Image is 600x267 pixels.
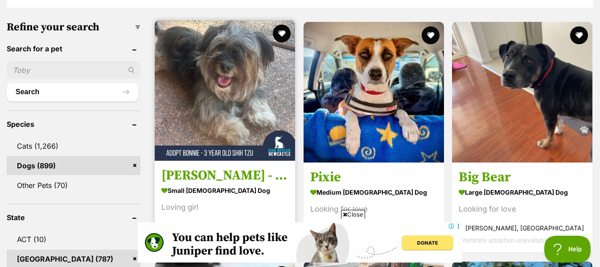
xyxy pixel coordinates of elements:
a: ACT (10) [7,230,140,249]
h3: Pixie [310,169,437,186]
a: Dogs (899) [7,156,140,175]
div: Looking for love [459,204,586,216]
h3: Refine your search [7,21,140,33]
button: favourite [421,26,439,44]
div: Loving girl [161,202,288,214]
h3: Big Bear [459,169,586,186]
strong: small [DEMOGRAPHIC_DATA] Dog [161,184,288,197]
span: Close [341,210,365,219]
strong: large [DEMOGRAPHIC_DATA] Dog [459,186,586,199]
header: Species [7,120,140,128]
a: Cats (1,266) [7,137,140,155]
strong: medium [DEMOGRAPHIC_DATA] Dog [310,186,437,199]
input: Toby [7,62,140,79]
button: Search [7,83,138,101]
img: Pixie - Jack Russell Terrier x Staffordshire Terrier Dog [304,22,444,163]
a: Other Pets (70) [7,176,140,195]
iframe: Help Scout Beacon - Open [544,236,591,263]
a: Big Bear large [DEMOGRAPHIC_DATA] Dog Looking for love [PERSON_NAME], [GEOGRAPHIC_DATA] Interstat... [452,163,592,253]
header: State [7,213,140,221]
span: Interstate adoption unavailable [459,237,549,244]
header: Search for a pet [7,45,140,53]
button: favourite [273,25,291,42]
a: [PERSON_NAME] - [DEMOGRAPHIC_DATA] Shih Tzu small [DEMOGRAPHIC_DATA] Dog Loving girl [GEOGRAPHIC_... [155,161,295,251]
h3: [PERSON_NAME] - [DEMOGRAPHIC_DATA] Shih Tzu [161,167,288,184]
img: Bonnie - 3 Year Old Shih Tzu - Shih Tzu Dog [155,20,295,161]
strong: [PERSON_NAME], [GEOGRAPHIC_DATA] [459,222,586,234]
a: Pixie medium [DEMOGRAPHIC_DATA] Dog Looking for love [GEOGRAPHIC_DATA], [GEOGRAPHIC_DATA] Interst... [304,163,444,253]
div: Looking for love [310,204,437,216]
iframe: Advertisement [138,222,462,263]
button: favourite [570,26,588,44]
img: Big Bear - Mastiff Dog [452,22,592,163]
